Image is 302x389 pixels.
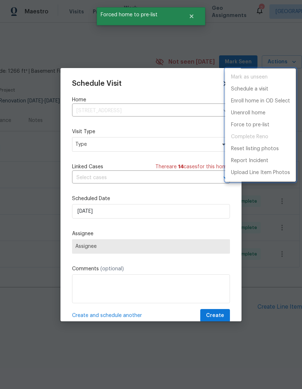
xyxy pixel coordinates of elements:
[225,131,296,143] span: Project is already completed
[231,157,268,165] p: Report Incident
[231,145,279,153] p: Reset listing photos
[231,121,269,129] p: Force to pre-list
[231,97,290,105] p: Enroll home in OD Select
[231,109,265,117] p: Unenroll home
[231,169,290,177] p: Upload Line Item Photos
[231,85,268,93] p: Schedule a visit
